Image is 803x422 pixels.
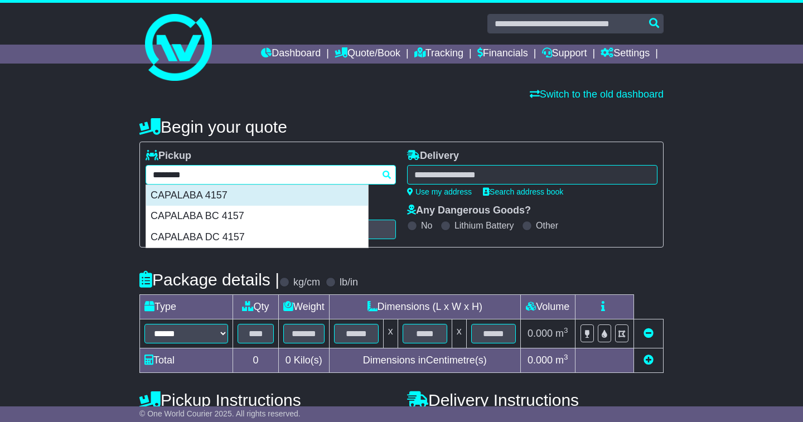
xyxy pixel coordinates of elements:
[520,295,575,319] td: Volume
[340,277,358,289] label: lb/in
[293,277,320,289] label: kg/cm
[555,355,568,366] span: m
[477,45,528,64] a: Financials
[452,319,466,348] td: x
[146,185,368,206] div: CAPALABA 4157
[407,187,472,196] a: Use my address
[329,295,520,319] td: Dimensions (L x W x H)
[146,227,368,248] div: CAPALABA DC 4157
[279,295,330,319] td: Weight
[233,348,279,373] td: 0
[139,409,301,418] span: © One World Courier 2025. All rights reserved.
[146,150,191,162] label: Pickup
[407,391,664,409] h4: Delivery Instructions
[555,328,568,339] span: m
[528,328,553,339] span: 0.000
[407,205,531,217] label: Any Dangerous Goods?
[414,45,463,64] a: Tracking
[542,45,587,64] a: Support
[140,295,233,319] td: Type
[644,328,654,339] a: Remove this item
[139,118,664,136] h4: Begin your quote
[383,319,398,348] td: x
[146,165,396,185] typeahead: Please provide city
[564,353,568,361] sup: 3
[286,355,291,366] span: 0
[139,391,396,409] h4: Pickup Instructions
[601,45,650,64] a: Settings
[261,45,321,64] a: Dashboard
[483,187,563,196] a: Search address book
[454,220,514,231] label: Lithium Battery
[329,348,520,373] td: Dimensions in Centimetre(s)
[644,355,654,366] a: Add new item
[564,326,568,334] sup: 3
[407,150,459,162] label: Delivery
[233,295,279,319] td: Qty
[421,220,432,231] label: No
[140,348,233,373] td: Total
[530,89,664,100] a: Switch to the old dashboard
[536,220,558,231] label: Other
[146,206,368,227] div: CAPALABA BC 4157
[335,45,400,64] a: Quote/Book
[139,270,279,289] h4: Package details |
[279,348,330,373] td: Kilo(s)
[528,355,553,366] span: 0.000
